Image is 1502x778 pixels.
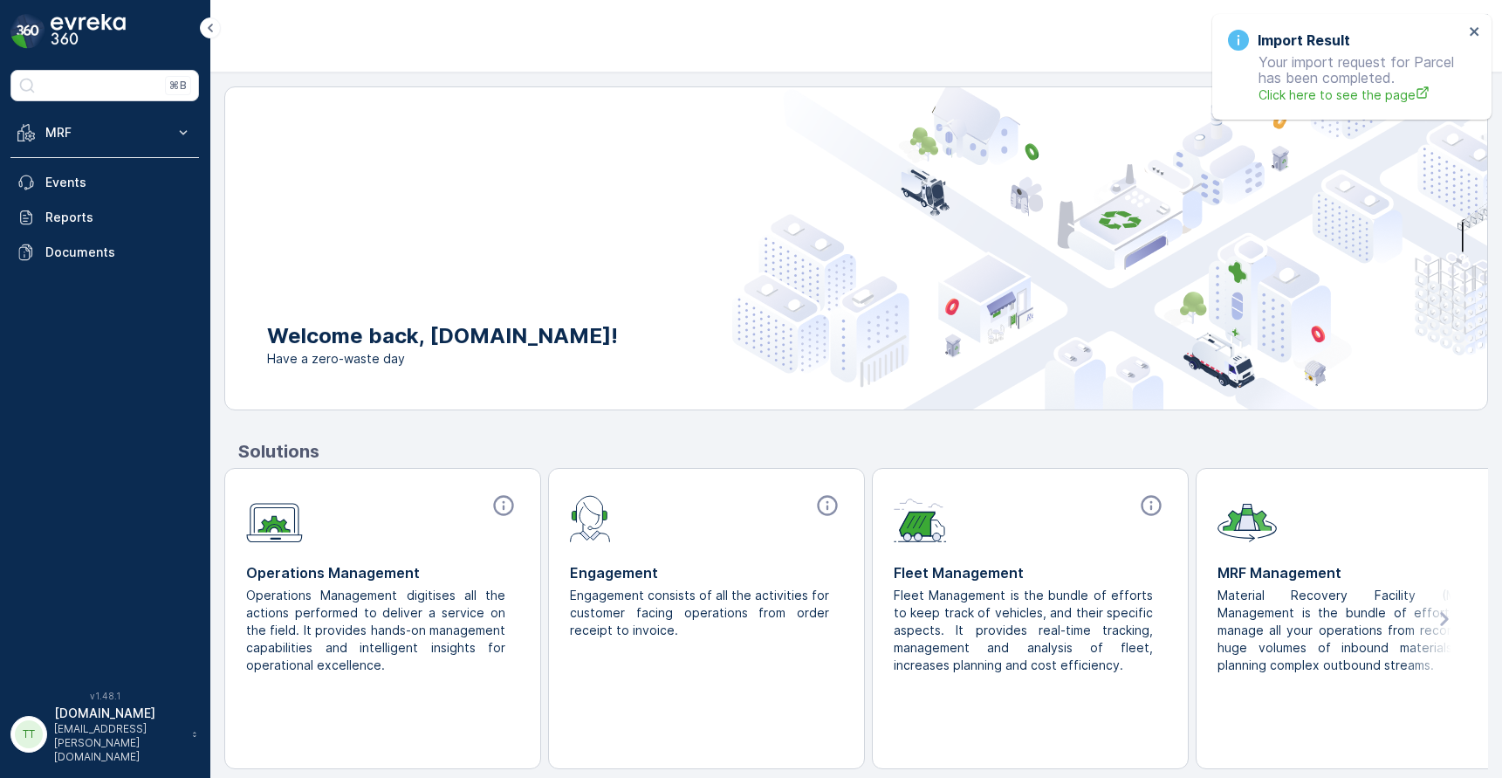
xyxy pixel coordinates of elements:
[732,87,1487,410] img: city illustration
[10,14,45,49] img: logo
[1217,587,1477,674] p: Material Recovery Facility (MRF) Management is the bundle of efforts to manage all your operation...
[1217,562,1491,583] p: MRF Management
[570,562,843,583] p: Engagement
[54,705,183,722] p: [DOMAIN_NAME]
[1258,30,1350,51] h3: Import Result
[246,493,303,543] img: module-icon
[1259,86,1464,104] a: Click here to see the page
[894,587,1153,674] p: Fleet Management is the bundle of efforts to keep track of vehicles, and their specific aspects. ...
[51,14,126,49] img: logo_dark-DEwI_e13.png
[894,493,947,542] img: module-icon
[45,174,192,191] p: Events
[1469,24,1481,41] button: close
[1228,54,1464,104] p: Your import request for Parcel has been completed.
[15,720,43,748] div: TT
[10,115,199,150] button: MRF
[45,244,192,261] p: Documents
[10,165,199,200] a: Events
[246,562,519,583] p: Operations Management
[267,350,618,368] span: Have a zero-waste day
[570,493,611,542] img: module-icon
[10,705,199,764] button: TT[DOMAIN_NAME][EMAIL_ADDRESS][PERSON_NAME][DOMAIN_NAME]
[1217,493,1277,542] img: module-icon
[45,124,164,141] p: MRF
[246,587,505,674] p: Operations Management digitises all the actions performed to deliver a service on the field. It p...
[45,209,192,226] p: Reports
[10,235,199,270] a: Documents
[10,200,199,235] a: Reports
[169,79,187,93] p: ⌘B
[238,438,1488,465] p: Solutions
[10,691,199,701] span: v 1.48.1
[570,587,829,639] p: Engagement consists of all the activities for customer facing operations from order receipt to in...
[894,562,1167,583] p: Fleet Management
[54,722,183,764] p: [EMAIL_ADDRESS][PERSON_NAME][DOMAIN_NAME]
[267,322,618,350] p: Welcome back, [DOMAIN_NAME]!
